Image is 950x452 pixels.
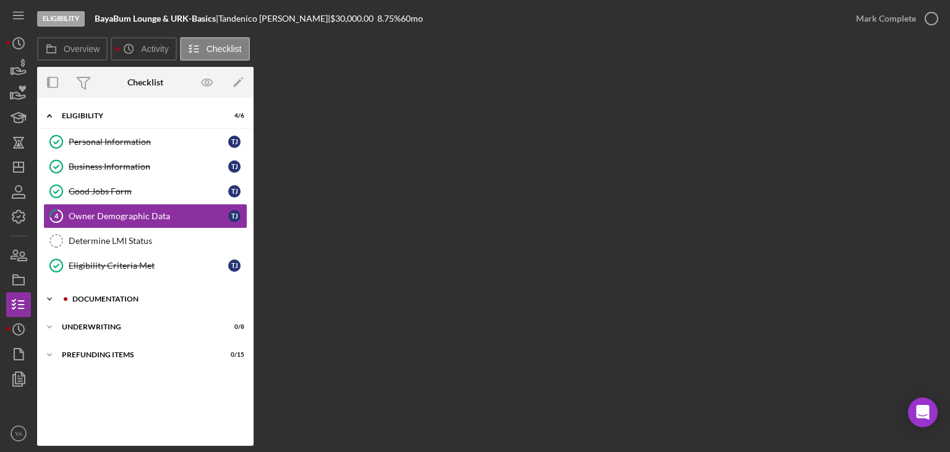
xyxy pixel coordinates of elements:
div: Determine LMI Status [69,236,247,246]
div: T J [228,185,241,198]
div: T J [228,136,241,148]
div: | [95,14,218,24]
div: 8.75 % [377,14,401,24]
div: T J [228,259,241,272]
a: Determine LMI Status [43,228,247,253]
div: 4 / 6 [222,112,244,120]
div: Prefunding Items [62,351,213,359]
div: Good Jobs Form [69,186,228,196]
a: Eligibility Criteria MetTJ [43,253,247,278]
button: YA [6,421,31,446]
div: T J [228,210,241,222]
a: Business InformationTJ [43,154,247,179]
button: Checklist [180,37,250,61]
div: Eligibility Criteria Met [69,261,228,271]
div: Tandenico [PERSON_NAME] | [218,14,330,24]
div: 60 mo [401,14,423,24]
a: Good Jobs FormTJ [43,179,247,204]
button: Overview [37,37,108,61]
a: Personal InformationTJ [43,129,247,154]
div: T J [228,160,241,173]
a: 4Owner Demographic DataTJ [43,204,247,228]
div: Open Intercom Messenger [908,398,938,427]
div: Business Information [69,162,228,172]
div: 0 / 15 [222,351,244,359]
b: BayaBum Lounge & URK-Basics [95,13,216,24]
label: Activity [141,44,168,54]
div: Checklist [127,77,163,87]
div: Eligibility [62,112,213,120]
div: Eligibility [37,11,85,27]
text: YA [15,430,23,437]
div: Owner Demographic Data [69,211,228,221]
div: Documentation [72,295,238,303]
div: Underwriting [62,323,213,331]
button: Mark Complete [844,6,944,31]
tspan: 4 [54,212,59,220]
div: 0 / 8 [222,323,244,331]
label: Overview [64,44,100,54]
button: Activity [111,37,176,61]
div: Personal Information [69,137,228,147]
div: $30,000.00 [330,14,377,24]
div: Mark Complete [856,6,916,31]
label: Checklist [207,44,242,54]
